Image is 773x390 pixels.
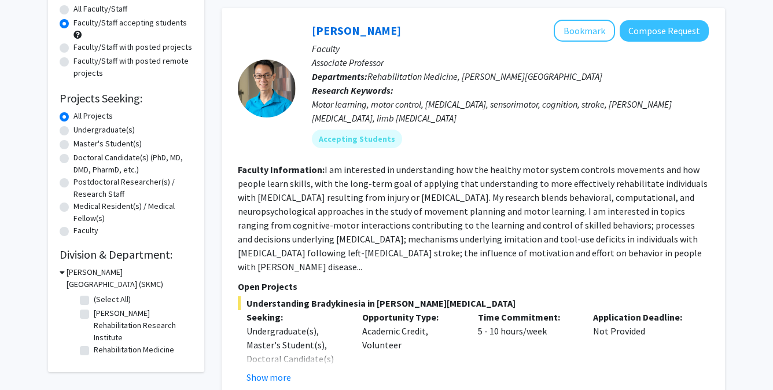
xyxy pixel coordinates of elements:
[469,310,585,384] div: 5 - 10 hours/week
[73,200,193,225] label: Medical Resident(s) / Medical Fellow(s)
[584,310,700,384] div: Not Provided
[73,41,192,53] label: Faculty/Staff with posted projects
[73,3,127,15] label: All Faculty/Staff
[312,56,709,69] p: Associate Professor
[593,310,691,324] p: Application Deadline:
[312,23,401,38] a: [PERSON_NAME]
[238,279,709,293] p: Open Projects
[73,124,135,136] label: Undergraduate(s)
[312,71,367,82] b: Departments:
[60,248,193,262] h2: Division & Department:
[94,307,190,344] label: [PERSON_NAME] Rehabilitation Research Institute
[9,338,49,381] iframe: Chat
[73,17,187,29] label: Faculty/Staff accepting students
[73,110,113,122] label: All Projects
[620,20,709,42] button: Compose Request to Aaron Wong
[367,71,602,82] span: Rehabilitation Medicine, [PERSON_NAME][GEOGRAPHIC_DATA]
[246,370,291,384] button: Show more
[362,310,461,324] p: Opportunity Type:
[238,296,709,310] span: Understanding Bradykinesia in [PERSON_NAME][MEDICAL_DATA]
[73,55,193,79] label: Faculty/Staff with posted remote projects
[246,310,345,324] p: Seeking:
[238,164,708,273] fg-read-more: I am interested in understanding how the healthy motor system controls movements and how people l...
[238,164,325,175] b: Faculty Information:
[60,91,193,105] h2: Projects Seeking:
[94,293,131,306] label: (Select All)
[554,20,615,42] button: Add Aaron Wong to Bookmarks
[73,225,98,237] label: Faculty
[73,138,142,150] label: Master's Student(s)
[354,310,469,384] div: Academic Credit, Volunteer
[312,42,709,56] p: Faculty
[312,84,393,96] b: Research Keywords:
[67,266,193,290] h3: [PERSON_NAME][GEOGRAPHIC_DATA] (SKMC)
[73,152,193,176] label: Doctoral Candidate(s) (PhD, MD, DMD, PharmD, etc.)
[94,344,174,356] label: Rehabilitation Medicine
[73,176,193,200] label: Postdoctoral Researcher(s) / Research Staff
[312,130,402,148] mat-chip: Accepting Students
[312,97,709,125] div: Motor learning, motor control, [MEDICAL_DATA], sensorimotor, cognition, stroke, [PERSON_NAME][MED...
[478,310,576,324] p: Time Commitment:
